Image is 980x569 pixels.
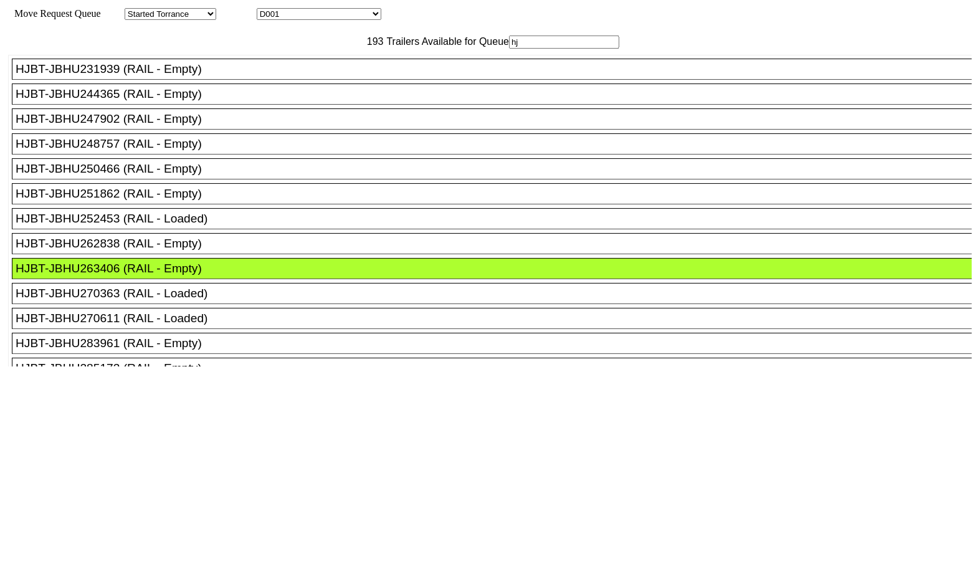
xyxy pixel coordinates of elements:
div: HJBT-JBHU247902 (RAIL - Empty) [16,112,979,126]
div: HJBT-JBHU251862 (RAIL - Empty) [16,187,979,201]
div: HJBT-JBHU231939 (RAIL - Empty) [16,62,979,76]
div: HJBT-JBHU248757 (RAIL - Empty) [16,137,979,151]
span: Location [219,8,254,19]
span: Area [103,8,122,19]
div: HJBT-JBHU262838 (RAIL - Empty) [16,237,979,251]
div: HJBT-JBHU252453 (RAIL - Loaded) [16,212,979,226]
span: 193 [361,36,384,47]
span: Trailers Available for Queue [384,36,510,47]
div: HJBT-JBHU283961 (RAIL - Empty) [16,337,979,350]
div: HJBT-JBHU270611 (RAIL - Loaded) [16,312,979,325]
div: HJBT-JBHU285173 (RAIL - Empty) [16,361,979,375]
span: Move Request Queue [8,8,101,19]
div: HJBT-JBHU244365 (RAIL - Empty) [16,87,979,101]
div: HJBT-JBHU263406 (RAIL - Empty) [16,262,979,275]
div: HJBT-JBHU270363 (RAIL - Loaded) [16,287,979,300]
input: Filter Available Trailers [509,36,619,49]
div: HJBT-JBHU250466 (RAIL - Empty) [16,162,979,176]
